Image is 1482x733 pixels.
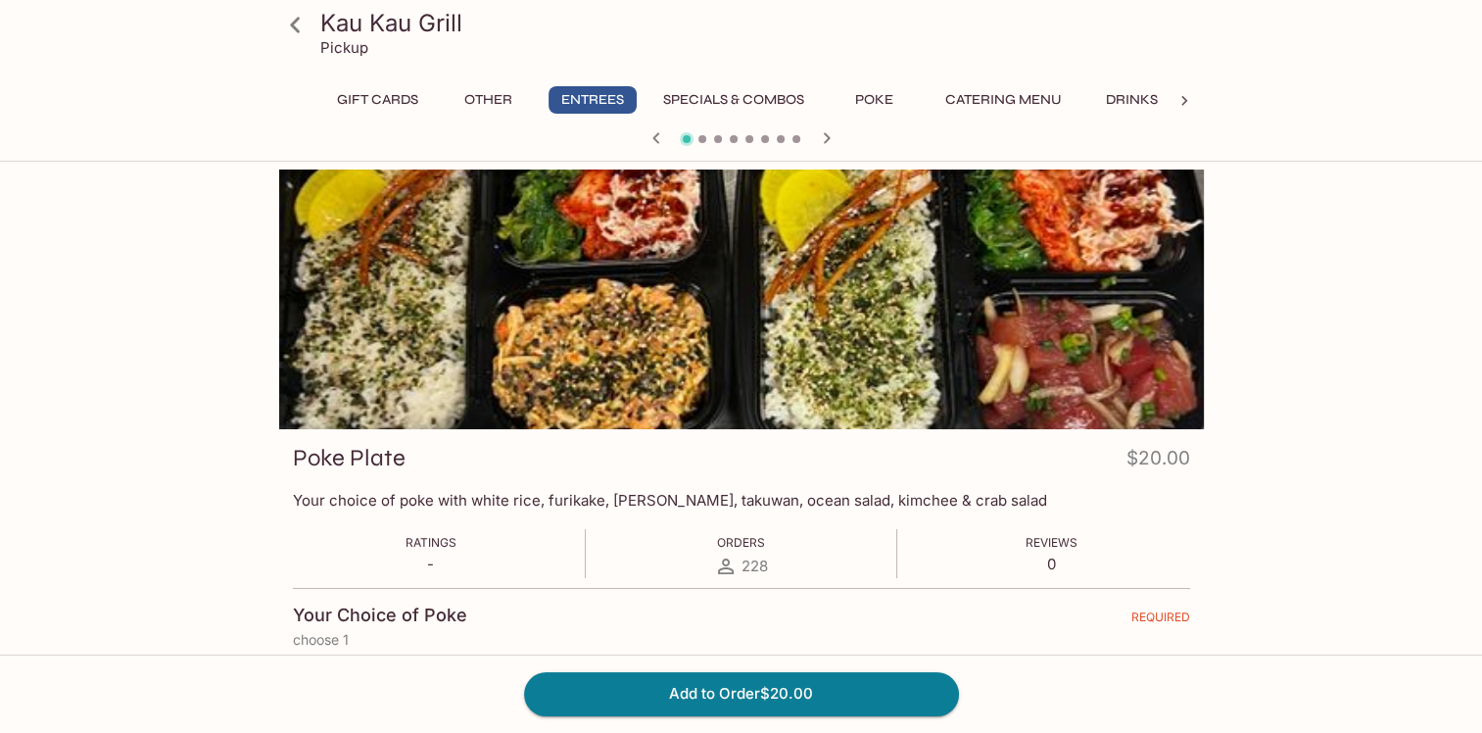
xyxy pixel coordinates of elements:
span: Ratings [406,535,456,550]
button: Entrees [549,86,637,114]
h4: Your Choice of Poke [293,605,467,626]
h3: Kau Kau Grill [320,8,1196,38]
div: Poke Plate [279,170,1204,429]
p: - [406,555,456,573]
p: 0 [1026,555,1077,573]
button: Other [445,86,533,114]
span: REQUIRED [1131,610,1190,632]
h3: Poke Plate [293,443,406,473]
p: choose 1 [293,632,1190,648]
p: Pickup [320,38,368,57]
h4: $20.00 [1126,443,1190,481]
button: Catering Menu [934,86,1073,114]
button: Poke [831,86,919,114]
button: Add to Order$20.00 [524,672,959,715]
span: Orders [717,535,765,550]
button: Gift Cards [326,86,429,114]
span: 228 [741,557,768,575]
button: Specials & Combos [652,86,815,114]
span: Reviews [1026,535,1077,550]
p: Your choice of poke with white rice, furikake, [PERSON_NAME], takuwan, ocean salad, kimchee & cra... [293,491,1190,510]
button: Drinks [1088,86,1176,114]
